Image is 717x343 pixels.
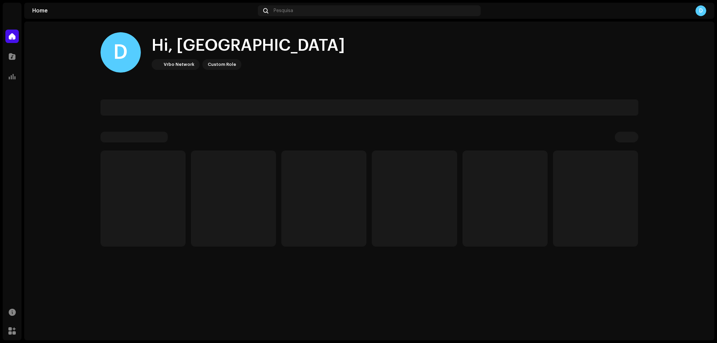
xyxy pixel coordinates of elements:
div: Custom Role [208,60,236,69]
div: D [101,32,141,73]
img: 66bce8da-2cef-42a1-a8c4-ff775820a5f9 [153,60,161,69]
div: Vrbo Network [164,60,194,69]
div: Hi, [GEOGRAPHIC_DATA] [152,35,345,56]
div: Home [32,8,255,13]
div: D [695,5,706,16]
span: Pesquisa [274,8,293,13]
